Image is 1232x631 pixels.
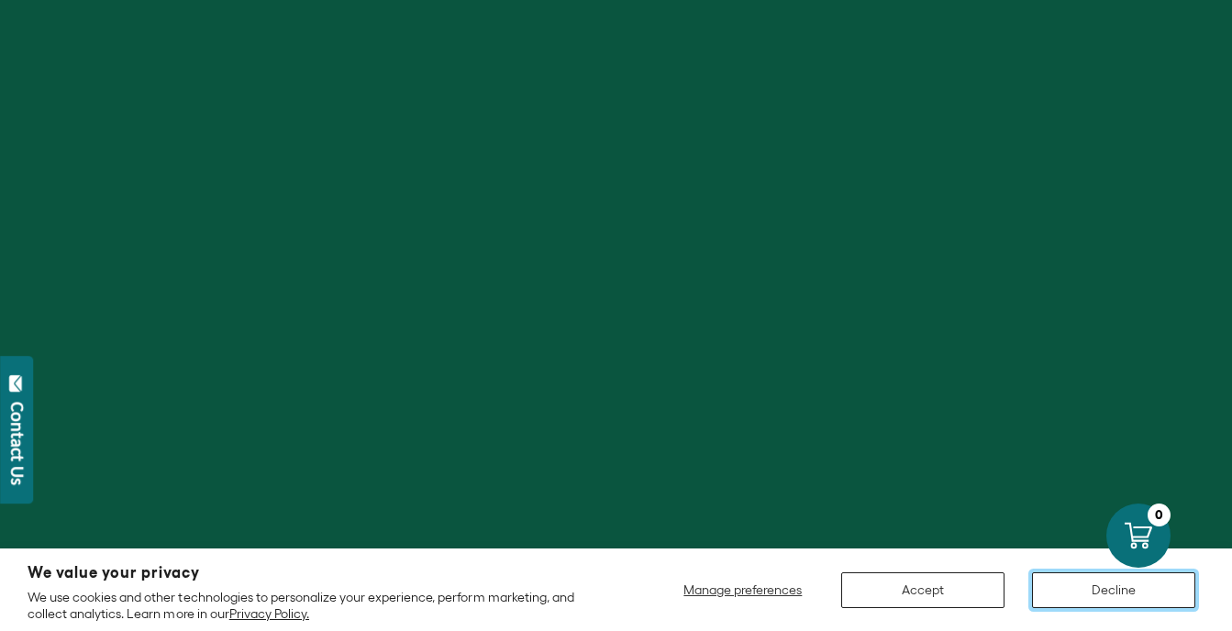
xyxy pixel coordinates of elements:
h2: We value your privacy [28,565,614,581]
span: Manage preferences [683,582,802,597]
button: Decline [1032,572,1195,608]
p: We use cookies and other technologies to personalize your experience, perform marketing, and coll... [28,589,614,622]
div: Contact Us [8,402,27,485]
a: Privacy Policy. [229,606,309,621]
button: Manage preferences [672,572,814,608]
div: 0 [1148,504,1171,526]
button: Accept [841,572,1004,608]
